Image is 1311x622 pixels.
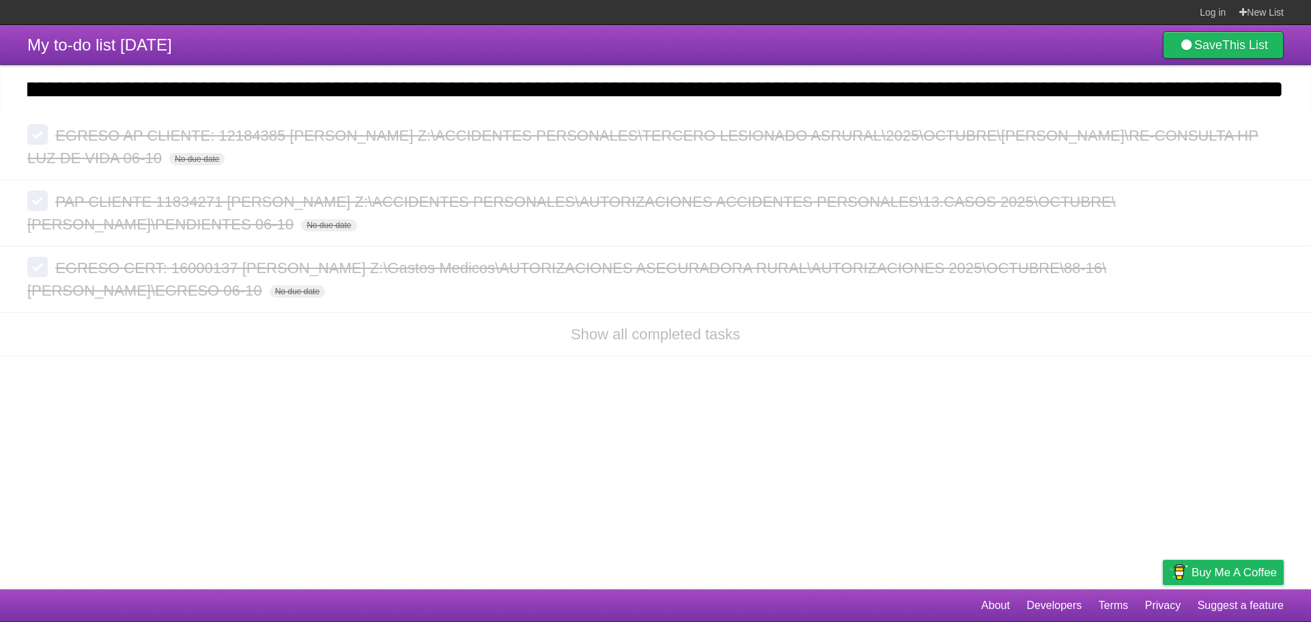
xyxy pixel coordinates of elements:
[301,219,356,231] span: No due date
[27,124,48,145] label: Done
[1163,31,1284,59] a: SaveThis List
[27,259,1106,299] span: EGRESO CERT: 16000137 [PERSON_NAME] Z:\Gastos Medicos\AUTORIZACIONES ASEGURADORA RURAL\AUTORIZACI...
[27,36,172,54] span: My to-do list [DATE]
[981,593,1010,619] a: About
[27,193,1116,233] span: PAP CLIENTE 11834271 [PERSON_NAME] Z:\ACCIDENTES PERSONALES\AUTORIZACIONES ACCIDENTES PERSONALES\...
[1198,593,1284,619] a: Suggest a feature
[1026,593,1082,619] a: Developers
[169,153,225,165] span: No due date
[27,257,48,277] label: Done
[27,190,48,211] label: Done
[27,127,1258,167] span: EGRESO AP CLIENTE: 12184385 [PERSON_NAME] Z:\ACCIDENTES PERSONALES\TERCERO LESIONADO ASRURAL\2025...
[1099,593,1129,619] a: Terms
[571,326,740,343] a: Show all completed tasks
[1222,38,1268,52] b: This List
[1163,560,1284,585] a: Buy me a coffee
[1192,561,1277,584] span: Buy me a coffee
[1170,561,1188,584] img: Buy me a coffee
[1145,593,1181,619] a: Privacy
[270,285,325,298] span: No due date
